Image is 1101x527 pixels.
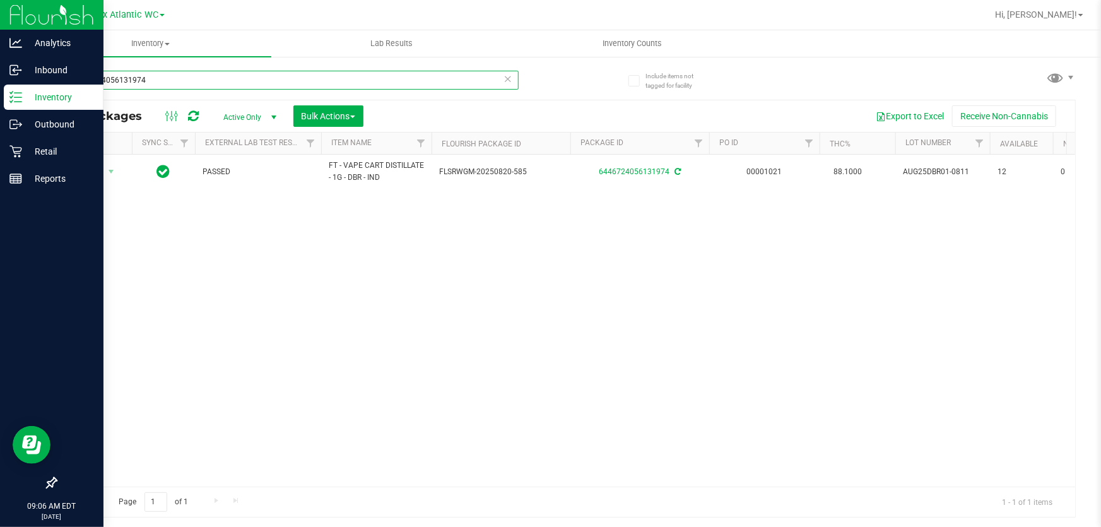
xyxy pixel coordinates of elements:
[503,71,512,87] span: Clear
[9,118,22,131] inline-svg: Outbound
[6,500,98,512] p: 09:06 AM EDT
[205,138,304,147] a: External Lab Test Result
[302,111,355,121] span: Bulk Actions
[22,117,98,132] p: Outbound
[1000,139,1038,148] a: Available
[142,138,191,147] a: Sync Status
[599,167,669,176] a: 6446724056131974
[799,133,820,154] a: Filter
[93,9,158,20] span: Jax Atlantic WC
[688,133,709,154] a: Filter
[995,9,1077,20] span: Hi, [PERSON_NAME]!
[66,109,155,123] span: All Packages
[580,138,623,147] a: Package ID
[586,38,680,49] span: Inventory Counts
[905,138,951,147] a: Lot Number
[9,145,22,158] inline-svg: Retail
[300,133,321,154] a: Filter
[830,139,851,148] a: THC%
[719,138,738,147] a: PO ID
[108,492,199,512] span: Page of 1
[13,426,50,464] iframe: Resource center
[22,62,98,78] p: Inbound
[271,30,512,57] a: Lab Results
[439,166,563,178] span: FLSRWGM-20250820-585
[9,37,22,49] inline-svg: Analytics
[56,71,519,90] input: Search Package ID, Item Name, SKU, Lot or Part Number...
[22,171,98,186] p: Reports
[203,166,314,178] span: PASSED
[331,138,372,147] a: Item Name
[992,492,1063,511] span: 1 - 1 of 1 items
[9,91,22,104] inline-svg: Inventory
[30,38,271,49] span: Inventory
[903,166,982,178] span: AUG25DBR01-0811
[22,90,98,105] p: Inventory
[411,133,432,154] a: Filter
[969,133,990,154] a: Filter
[442,139,521,148] a: Flourish Package ID
[30,30,271,57] a: Inventory
[9,64,22,76] inline-svg: Inbound
[157,163,170,181] span: In Sync
[144,492,167,512] input: 1
[22,144,98,159] p: Retail
[673,167,681,176] span: Sync from Compliance System
[329,160,424,184] span: FT - VAPE CART DISTILLATE - 1G - DBR - IND
[827,163,868,181] span: 88.1000
[174,133,195,154] a: Filter
[998,166,1045,178] span: 12
[952,105,1056,127] button: Receive Non-Cannabis
[293,105,363,127] button: Bulk Actions
[103,163,119,181] span: select
[353,38,430,49] span: Lab Results
[22,35,98,50] p: Analytics
[645,71,709,90] span: Include items not tagged for facility
[9,172,22,185] inline-svg: Reports
[747,167,782,176] a: 00001021
[512,30,753,57] a: Inventory Counts
[868,105,952,127] button: Export to Excel
[6,512,98,521] p: [DATE]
